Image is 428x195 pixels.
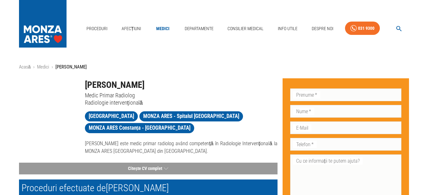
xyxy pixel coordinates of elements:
[84,22,110,35] a: Proceduri
[85,124,195,132] span: MONZA ARES Constanța - [GEOGRAPHIC_DATA]
[19,163,278,174] button: Citește CV complet
[33,63,35,71] li: ›
[345,22,380,35] a: 031 9300
[52,63,53,71] li: ›
[85,112,138,120] span: [GEOGRAPHIC_DATA]
[85,123,195,133] a: MONZA ARES Constanța - [GEOGRAPHIC_DATA]
[182,22,216,35] a: Departamente
[225,22,266,35] a: Consilier Medical
[37,64,49,70] a: Medici
[19,78,80,158] img: Dr. Rareș Nechifor
[85,111,138,121] a: [GEOGRAPHIC_DATA]
[19,64,31,70] a: Acasă
[309,22,336,35] a: Despre Noi
[139,112,243,120] span: MONZA ARES - Spitalul [GEOGRAPHIC_DATA]
[119,22,144,35] a: Afecțiuni
[85,99,278,106] p: Radiologie intervențională
[139,111,243,121] a: MONZA ARES - Spitalul [GEOGRAPHIC_DATA]
[55,63,87,71] p: [PERSON_NAME]
[153,22,173,35] a: Medici
[275,22,300,35] a: Info Utile
[19,63,409,71] nav: breadcrumb
[85,92,278,99] p: Medic Primar Radiolog
[358,24,374,32] div: 031 9300
[85,78,278,92] h1: [PERSON_NAME]
[85,140,278,155] p: [PERSON_NAME] este medic primar radiolog având competență în Radiologie Intervențională la MONZA ...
